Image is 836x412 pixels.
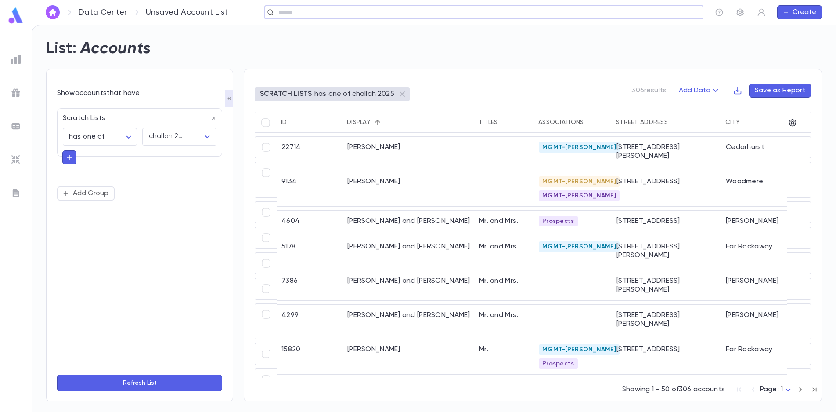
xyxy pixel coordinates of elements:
[255,87,410,101] div: SCRATCH LISTShas one of challah 2025
[57,375,222,391] button: Refresh List
[612,339,721,374] div: [STREET_ADDRESS]
[79,7,127,17] a: Data Center
[475,270,534,300] div: Mr. and Mrs.
[721,211,817,232] div: [PERSON_NAME]
[749,84,811,98] button: Save as Report
[69,133,105,140] span: has one of
[475,211,534,232] div: Mr. and Mrs.
[201,131,213,143] button: Open
[479,119,498,126] div: Titles
[347,119,371,126] div: Display
[721,171,817,206] div: Woodmere
[631,86,667,95] p: 306 results
[343,236,475,266] div: [PERSON_NAME] and [PERSON_NAME]
[7,7,25,24] img: logo
[343,270,475,300] div: [PERSON_NAME] and [PERSON_NAME]
[721,270,817,300] div: [PERSON_NAME]
[57,89,222,98] p: Show accounts that have
[277,171,343,206] div: 9134
[57,186,115,201] button: Add Group
[475,305,534,335] div: Mr. and Mrs.
[277,236,343,266] div: 5178
[314,90,394,98] p: has one of challah 2025
[277,211,343,232] div: 4604
[612,211,721,232] div: [STREET_ADDRESS]
[11,121,21,131] img: batches_grey.339ca447c9d9533ef1741baa751efc33.svg
[277,305,343,335] div: 4299
[674,84,726,98] button: Add Data
[539,360,578,367] span: Prospects
[11,88,21,98] img: campaigns_grey.99e729a5f7ee94e3726e6486bddda8f1.svg
[622,385,725,394] p: Showing 1 - 50 of 306 accounts
[277,270,343,300] div: 7386
[260,90,312,98] p: SCRATCH LISTS
[46,39,77,58] h2: List:
[760,386,783,393] span: Page: 1
[721,339,817,374] div: Far Rockaway
[721,236,817,266] div: Far Rockaway
[343,137,475,167] div: [PERSON_NAME]
[612,137,721,167] div: [STREET_ADDRESS][PERSON_NAME]
[539,346,620,353] span: MGMT-[PERSON_NAME]
[11,54,21,65] img: reports_grey.c525e4749d1bce6a11f5fe2a8de1b229.svg
[11,188,21,198] img: letters_grey.7941b92b52307dd3b8a917253454ce1c.svg
[539,218,578,225] span: Prospects
[343,171,475,206] div: [PERSON_NAME]
[58,109,216,123] div: Scratch Lists
[149,131,186,142] div: challah 2025
[146,7,228,17] p: Unsaved Account List
[612,270,721,300] div: [STREET_ADDRESS][PERSON_NAME]
[539,144,620,151] span: MGMT-[PERSON_NAME]
[721,137,817,167] div: Cedarhurst
[371,115,385,129] button: Sort
[612,171,721,206] div: [STREET_ADDRESS]
[63,128,137,146] div: has one of
[725,119,740,126] div: City
[343,211,475,232] div: [PERSON_NAME] and [PERSON_NAME]
[721,305,817,335] div: [PERSON_NAME]
[343,305,475,335] div: [PERSON_NAME] and [PERSON_NAME]
[80,39,151,58] h2: Accounts
[539,178,620,185] span: MGMT-[PERSON_NAME]
[475,236,534,266] div: Mr. and Mrs.
[539,243,620,250] span: MGMT-[PERSON_NAME]
[281,119,287,126] div: ID
[612,236,721,266] div: [STREET_ADDRESS][PERSON_NAME]
[616,119,668,126] div: Street Address
[612,305,721,335] div: [STREET_ADDRESS][PERSON_NAME]
[475,339,534,374] div: Mr.
[777,5,822,19] button: Create
[760,383,793,397] div: Page: 1
[538,119,584,126] div: Associations
[11,154,21,165] img: imports_grey.530a8a0e642e233f2baf0ef88e8c9fcb.svg
[277,339,343,374] div: 15820
[343,339,475,374] div: [PERSON_NAME]
[47,9,58,16] img: home_white.a664292cf8c1dea59945f0da9f25487c.svg
[277,137,343,167] div: 22714
[539,192,620,199] span: MGMT-[PERSON_NAME]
